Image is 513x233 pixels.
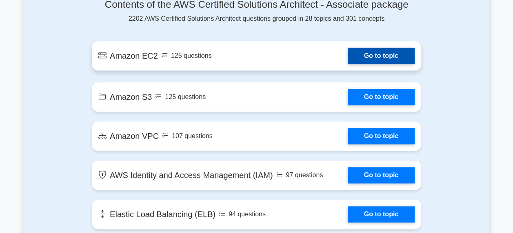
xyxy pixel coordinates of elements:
[348,128,415,144] a: Go to topic
[348,206,415,222] a: Go to topic
[348,167,415,183] a: Go to topic
[348,89,415,105] a: Go to topic
[348,48,415,64] a: Go to topic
